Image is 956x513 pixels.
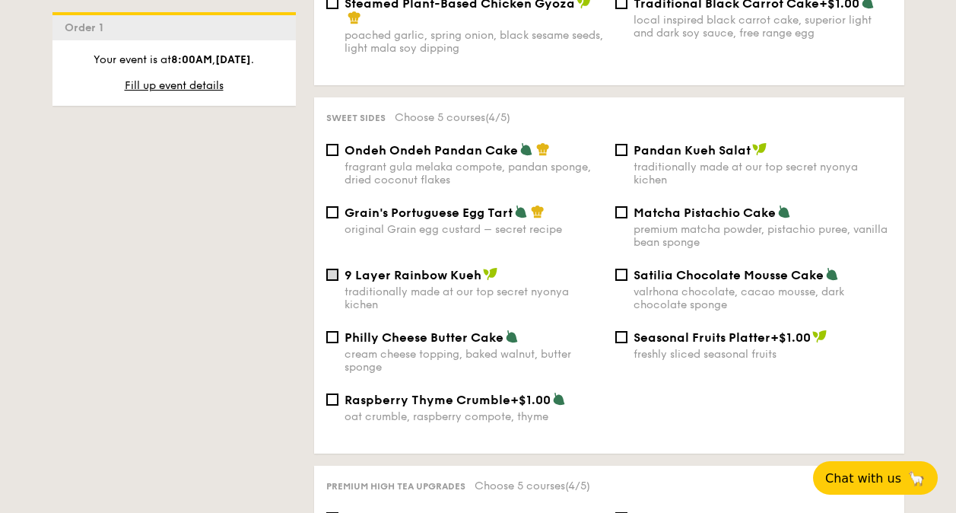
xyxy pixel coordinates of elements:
input: Satilia Chocolate Mousse Cakevalrhona chocolate, cacao mousse, dark chocolate sponge [615,269,627,281]
span: Satilia Chocolate Mousse Cake [634,268,824,282]
span: Choose 5 courses [395,111,510,124]
button: Chat with us🦙 [813,461,938,495]
span: 9 Layer Rainbow Kueh [345,268,481,282]
span: Raspberry Thyme Crumble [345,393,510,407]
img: icon-chef-hat.a58ddaea.svg [536,142,550,156]
span: Matcha Pistachio Cake [634,206,776,220]
span: (4/5) [485,111,510,124]
div: premium matcha powder, pistachio puree, vanilla bean sponge [634,223,892,249]
span: Philly Cheese Butter Cake [345,330,503,345]
span: (4/5) [565,480,590,492]
strong: [DATE] [215,53,251,66]
img: icon-vegetarian.fe4039eb.svg [552,392,566,406]
span: +$1.00 [770,330,811,345]
div: traditionally made at our top secret nyonya kichen [345,285,603,311]
input: Philly Cheese Butter Cakecream cheese topping, baked walnut, butter sponge [326,331,338,343]
img: icon-vegan.f8ff3823.svg [812,330,827,343]
input: 9 Layer Rainbow Kuehtraditionally made at our top secret nyonya kichen [326,269,338,281]
span: +$1.00 [510,393,551,407]
img: icon-vegan.f8ff3823.svg [752,142,767,156]
span: 🦙 [907,470,926,487]
span: Chat with us [825,471,901,486]
strong: 8:00AM [171,53,212,66]
img: icon-chef-hat.a58ddaea.svg [531,205,545,218]
img: icon-vegetarian.fe4039eb.svg [519,142,533,156]
img: icon-vegetarian.fe4039eb.svg [514,205,528,218]
div: traditionally made at our top secret nyonya kichen [634,161,892,186]
span: Sweet sides [326,113,386,123]
img: icon-vegetarian.fe4039eb.svg [825,267,839,281]
input: Raspberry Thyme Crumble+$1.00oat crumble, raspberry compote, thyme [326,394,338,406]
div: cream cheese topping, baked walnut, butter sponge [345,348,603,374]
input: Ondeh Ondeh Pandan Cakefragrant gula melaka compote, pandan sponge, dried coconut flakes [326,144,338,156]
span: Pandan Kueh Salat [634,143,751,158]
input: Seasonal Fruits Platter+$1.00freshly sliced seasonal fruits [615,331,627,343]
p: Your event is at , . [65,53,284,68]
img: icon-vegetarian.fe4039eb.svg [505,330,519,343]
div: valrhona chocolate, cacao mousse, dark chocolate sponge [634,285,892,311]
span: Fill up event details [125,79,224,92]
img: icon-vegan.f8ff3823.svg [483,267,498,281]
img: icon-vegetarian.fe4039eb.svg [777,205,791,218]
div: oat crumble, raspberry compote, thyme [345,410,603,423]
span: Choose 5 courses [475,480,590,492]
div: freshly sliced seasonal fruits [634,348,892,361]
div: poached garlic, spring onion, black sesame seeds, light mala soy dipping [345,29,603,55]
div: local inspired black carrot cake, superior light and dark soy sauce, free range egg [634,14,892,40]
span: Order 1 [65,21,110,34]
div: original Grain egg custard – secret recipe [345,223,603,236]
div: fragrant gula melaka compote, pandan sponge, dried coconut flakes [345,161,603,186]
span: Premium high tea upgrades [326,481,465,492]
span: Ondeh Ondeh Pandan Cake [345,143,518,158]
input: Pandan Kueh Salattraditionally made at our top secret nyonya kichen [615,144,627,156]
input: Grain's Portuguese Egg Tartoriginal Grain egg custard – secret recipe [326,206,338,218]
span: Grain's Portuguese Egg Tart [345,206,513,220]
input: Matcha Pistachio Cakepremium matcha powder, pistachio puree, vanilla bean sponge [615,206,627,218]
span: Seasonal Fruits Platter [634,330,770,345]
img: icon-chef-hat.a58ddaea.svg [348,11,361,24]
